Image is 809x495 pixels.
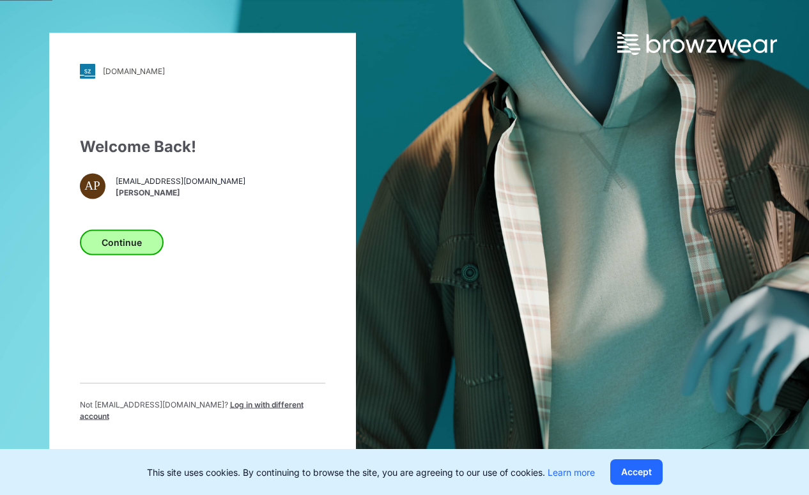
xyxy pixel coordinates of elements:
[80,63,325,79] a: [DOMAIN_NAME]
[610,459,663,485] button: Accept
[116,176,245,187] span: [EMAIL_ADDRESS][DOMAIN_NAME]
[80,173,105,199] div: AP
[80,63,95,79] img: svg+xml;base64,PHN2ZyB3aWR0aD0iMjgiIGhlaWdodD0iMjgiIHZpZXdCb3g9IjAgMCAyOCAyOCIgZmlsbD0ibm9uZSIgeG...
[548,467,595,478] a: Learn more
[80,229,164,255] button: Continue
[617,32,777,55] img: browzwear-logo.73288ffb.svg
[80,399,325,422] p: Not [EMAIL_ADDRESS][DOMAIN_NAME] ?
[80,135,325,158] div: Welcome Back!
[116,187,245,199] span: [PERSON_NAME]
[147,466,595,479] p: This site uses cookies. By continuing to browse the site, you are agreeing to our use of cookies.
[103,66,165,76] div: [DOMAIN_NAME]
